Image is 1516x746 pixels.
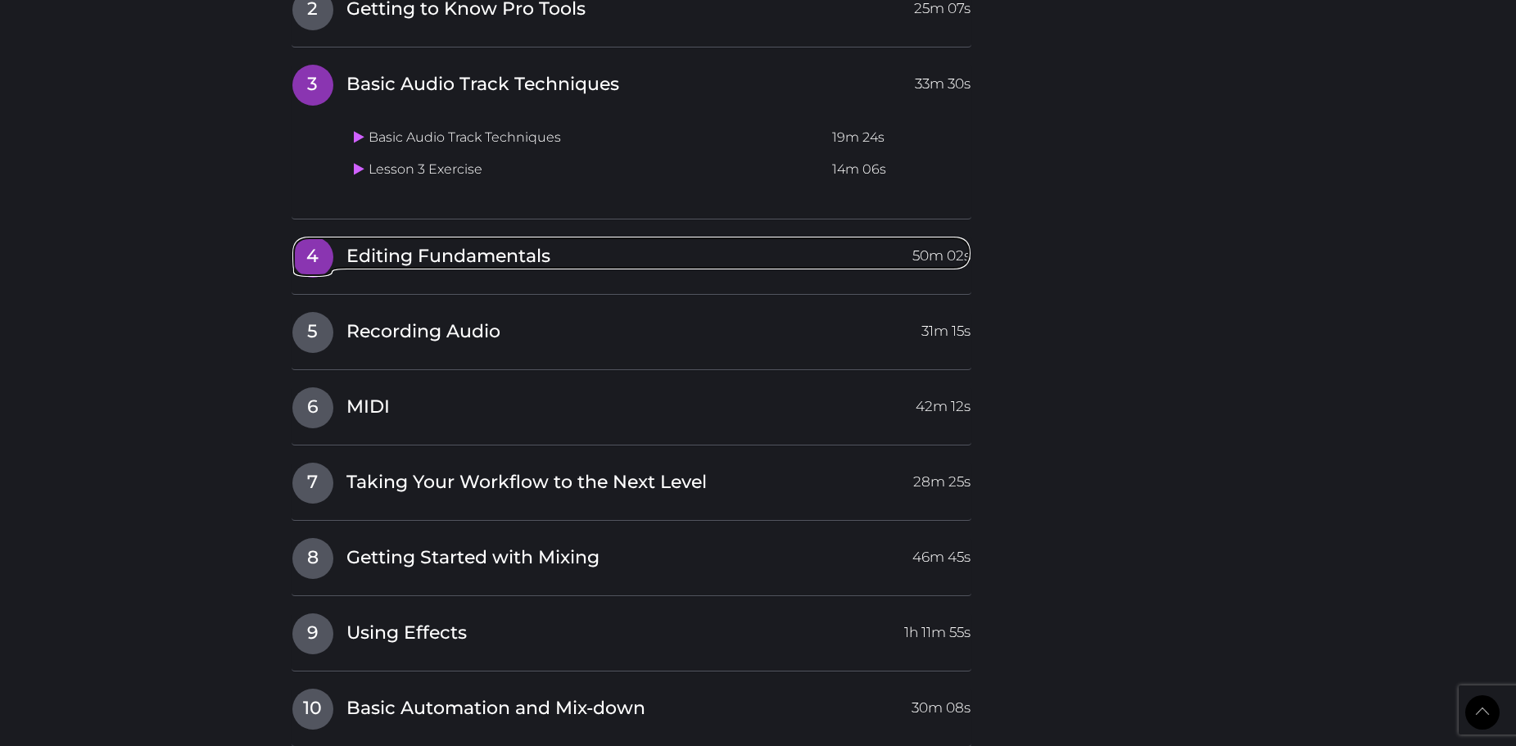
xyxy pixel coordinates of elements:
[292,462,972,496] a: 7Taking Your Workflow to the Next Level28m 25s
[912,689,971,718] span: 30m 08s
[916,387,971,417] span: 42m 12s
[292,237,333,278] span: 4
[346,395,390,420] span: MIDI
[292,613,972,647] a: 9Using Effects1h 11m 55s
[1465,695,1500,730] a: Back to Top
[292,387,972,421] a: 6MIDI42m 12s
[292,64,972,98] a: 3Basic Audio Track Techniques33m 30s
[346,696,645,721] span: Basic Automation and Mix-down
[346,244,550,269] span: Editing Fundamentals
[292,65,333,106] span: 3
[912,237,971,266] span: 50m 02s
[347,122,826,154] td: Basic Audio Track Techniques
[904,613,971,643] span: 1h 11m 55s
[346,470,707,495] span: Taking Your Workflow to the Next Level
[292,463,333,504] span: 7
[292,387,333,428] span: 6
[346,545,600,571] span: Getting Started with Mixing
[292,236,972,270] a: 4Editing Fundamentals50m 02s
[346,319,500,345] span: Recording Audio
[913,463,971,492] span: 28m 25s
[292,688,972,722] a: 10Basic Automation and Mix-down30m 08s
[921,312,971,341] span: 31m 15s
[292,613,333,654] span: 9
[292,537,972,572] a: 8Getting Started with Mixing46m 45s
[346,621,467,646] span: Using Effects
[292,538,333,579] span: 8
[912,538,971,567] span: 46m 45s
[347,154,826,186] td: Lesson 3 Exercise
[826,154,971,186] td: 14m 06s
[292,311,972,346] a: 5Recording Audio31m 15s
[915,65,971,94] span: 33m 30s
[292,689,333,730] span: 10
[292,312,333,353] span: 5
[826,122,971,154] td: 19m 24s
[346,72,619,97] span: Basic Audio Track Techniques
